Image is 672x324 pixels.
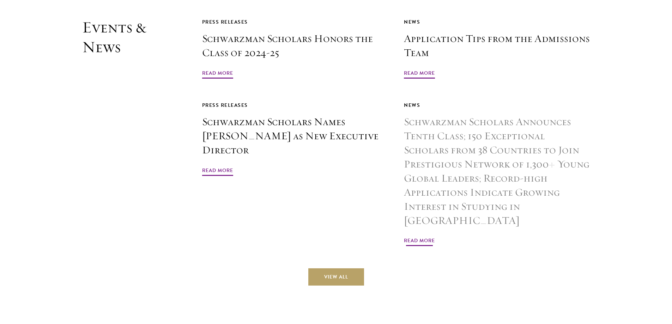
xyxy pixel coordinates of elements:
a: News Schwarzman Scholars Announces Tenth Class; 150 Exceptional Scholars from 38 Countries to Joi... [404,101,590,247]
h3: Application Tips from the Admissions Team [404,32,590,60]
h3: Schwarzman Scholars Names [PERSON_NAME] as New Executive Director [202,115,388,157]
h2: Events & News [82,18,167,247]
a: Press Releases Schwarzman Scholars Honors the Class of 2024-25 Read More [202,18,388,80]
div: News [404,18,590,26]
a: News Application Tips from the Admissions Team Read More [404,18,590,80]
div: News [404,101,590,110]
span: Read More [202,166,233,177]
div: Press Releases [202,18,388,26]
span: Read More [404,236,435,247]
span: Read More [404,69,435,80]
h3: Schwarzman Scholars Announces Tenth Class; 150 Exceptional Scholars from 38 Countries to Join Pre... [404,115,590,227]
div: Press Releases [202,101,388,110]
a: View All [308,268,364,285]
h3: Schwarzman Scholars Honors the Class of 2024-25 [202,32,388,60]
a: Press Releases Schwarzman Scholars Names [PERSON_NAME] as New Executive Director Read More [202,101,388,177]
span: Read More [202,69,233,80]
